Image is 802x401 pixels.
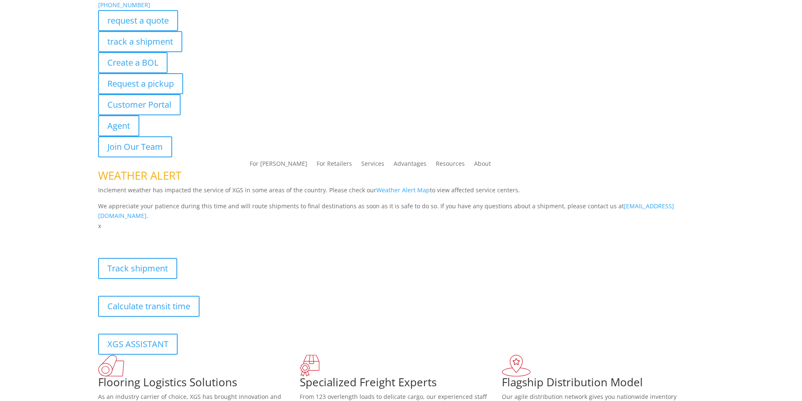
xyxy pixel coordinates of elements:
a: Request a pickup [98,73,183,94]
a: For [PERSON_NAME] [250,161,307,170]
a: Advantages [394,161,426,170]
a: Calculate transit time [98,296,200,317]
h1: Flooring Logistics Solutions [98,377,300,392]
a: Services [361,161,384,170]
img: xgs-icon-total-supply-chain-intelligence-red [98,355,124,377]
h1: Flagship Distribution Model [502,377,704,392]
a: Track shipment [98,258,177,279]
span: WEATHER ALERT [98,168,181,183]
a: For Retailers [317,161,352,170]
a: Weather Alert Map [376,186,430,194]
a: Customer Portal [98,94,181,115]
a: About [474,161,491,170]
img: xgs-icon-flagship-distribution-model-red [502,355,531,377]
a: [PHONE_NUMBER] [98,1,150,9]
p: x [98,221,704,231]
a: XGS ASSISTANT [98,334,178,355]
p: Inclement weather has impacted the service of XGS in some areas of the country. Please check our ... [98,185,704,201]
img: xgs-icon-focused-on-flooring-red [300,355,320,377]
a: Agent [98,115,139,136]
h1: Specialized Freight Experts [300,377,502,392]
p: We appreciate your patience during this time and will route shipments to final destinations as so... [98,201,704,221]
a: Join Our Team [98,136,172,157]
b: Visibility, transparency, and control for your entire supply chain. [98,232,286,240]
a: track a shipment [98,31,182,52]
a: Resources [436,161,465,170]
a: Create a BOL [98,52,168,73]
a: request a quote [98,10,178,31]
